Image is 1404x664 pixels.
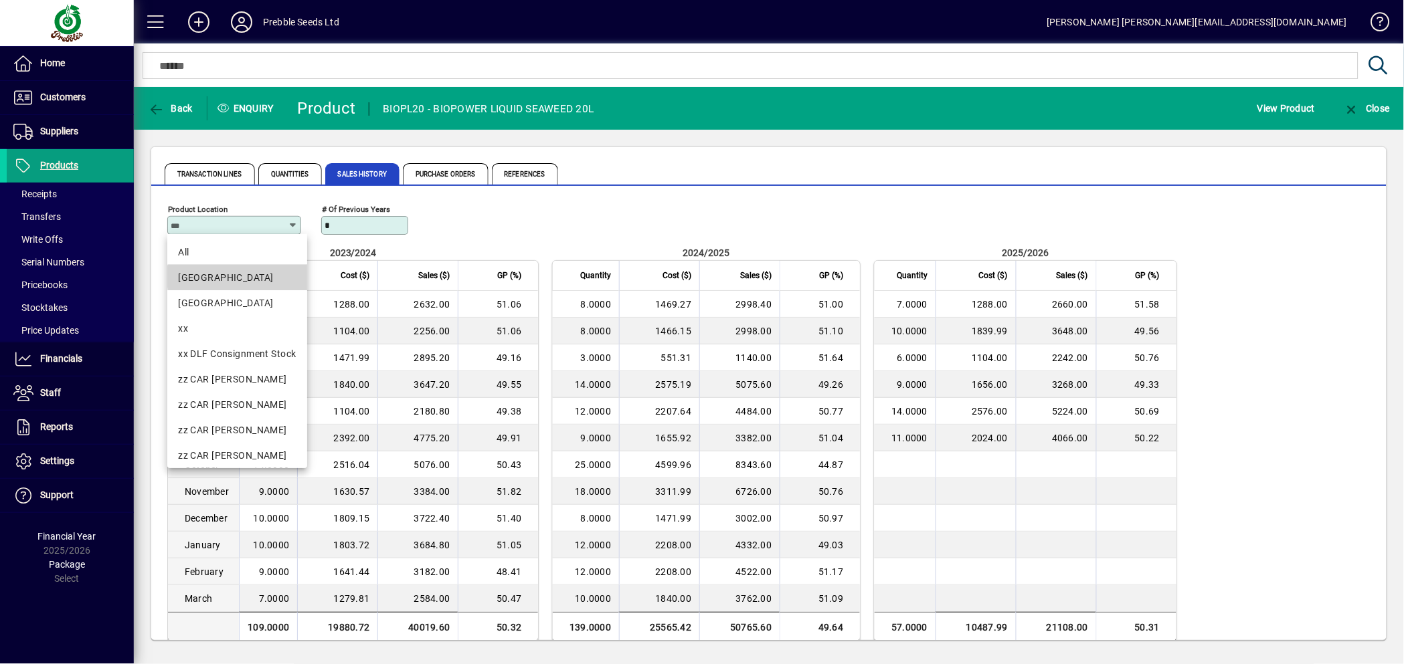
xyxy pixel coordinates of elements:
span: 1288.00 [334,299,370,310]
td: March [168,585,239,612]
div: [GEOGRAPHIC_DATA] [178,271,296,285]
span: 1471.99 [656,513,692,524]
span: 2024/2025 [683,247,730,258]
span: Receipts [13,189,57,199]
span: 2024.00 [972,433,1008,443]
td: 109.0000 [239,612,297,642]
span: 50.76 [818,486,843,497]
app-page-header-button: Close enquiry [1329,96,1404,120]
td: 19880.72 [297,612,377,642]
span: 14.0000 [254,459,290,470]
a: Reports [7,411,134,444]
span: Quantity [580,268,611,283]
span: Financial Year [38,531,96,542]
span: 12.0000 [576,540,612,550]
mat-option: xx [167,316,307,341]
span: 50.69 [1135,406,1160,417]
span: 4332.00 [736,540,772,550]
span: 3384.00 [414,486,450,497]
div: [GEOGRAPHIC_DATA] [178,296,296,310]
span: 51.40 [497,513,521,524]
span: 44.87 [818,459,843,470]
span: 12.0000 [576,566,612,577]
span: Stocktakes [13,302,68,313]
span: 1471.99 [334,352,370,363]
button: View Product [1254,96,1318,120]
span: 9.0000 [259,486,290,497]
span: 3684.80 [414,540,450,550]
a: Transfers [7,205,134,228]
span: 2575.19 [656,379,692,390]
td: 25565.42 [619,612,699,642]
span: 2576.00 [972,406,1008,417]
span: 49.26 [818,379,843,390]
td: November [168,478,239,505]
a: Settings [7,445,134,478]
span: 51.64 [818,352,843,363]
span: Suppliers [40,126,78,136]
td: 21108.00 [1016,612,1096,642]
button: Back [145,96,196,120]
div: xx DLF Consignment Stock [178,347,296,361]
span: 51.58 [1135,299,1160,310]
span: 3.0000 [581,352,612,363]
span: 51.06 [497,326,521,336]
span: 51.10 [818,326,843,336]
span: Customers [40,92,86,102]
span: 2632.00 [414,299,450,310]
span: 5075.60 [736,379,772,390]
span: Close [1343,103,1390,114]
span: Settings [40,455,74,466]
span: Price Updates [13,325,79,336]
td: 40019.60 [377,612,458,642]
td: 50765.60 [699,612,780,642]
span: Financials [40,353,82,364]
span: GP (%) [819,268,843,283]
span: 50.22 [1135,433,1160,443]
span: 2242.00 [1052,352,1088,363]
span: References [492,163,558,185]
span: 10.0000 [576,593,612,604]
span: 8.0000 [581,513,612,524]
span: 2516.04 [334,459,370,470]
span: Reports [40,421,73,432]
span: 4599.96 [656,459,692,470]
mat-option: CHRISTCHURCH [167,265,307,290]
span: 2895.20 [414,352,450,363]
span: 1140.00 [736,352,772,363]
mat-option: zz CAR MATT [167,443,307,468]
span: 9.0000 [897,379,928,390]
span: Support [40,489,74,500]
span: Staff [40,387,61,398]
div: zz CAR [PERSON_NAME] [178,423,296,437]
span: 3182.00 [414,566,450,577]
span: 51.82 [497,486,521,497]
a: Stocktakes [7,296,134,319]
span: 2207.64 [656,406,692,417]
a: Home [7,47,134,80]
span: 3648.00 [1052,326,1088,336]
span: 1288.00 [972,299,1008,310]
span: Transfers [13,211,61,222]
span: 9.0000 [259,566,290,577]
span: 1641.44 [334,566,370,577]
span: 51.06 [497,299,521,310]
span: 3268.00 [1052,379,1088,390]
span: Quantities [258,163,322,185]
mat-option: xx DLF Consignment Stock [167,341,307,366]
span: 1809.15 [334,513,370,524]
span: 3762.00 [736,593,772,604]
app-page-header-button: Back [134,96,207,120]
span: Serial Numbers [13,257,84,267]
span: 9.0000 [581,433,612,443]
span: 1469.27 [656,299,692,310]
span: 50.47 [497,593,521,604]
div: zz CAR [PERSON_NAME] [178,449,296,463]
span: 2180.80 [414,406,450,417]
span: 51.05 [497,540,521,550]
mat-option: PALMERSTON NORTH [167,290,307,316]
span: 14.0000 [891,406,928,417]
span: 3311.99 [656,486,692,497]
div: BIOPL20 - BIOPOWER LIQUID SEAWEED 20L [383,98,594,120]
span: 7.0000 [259,593,290,604]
